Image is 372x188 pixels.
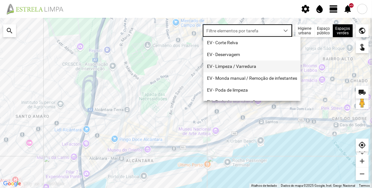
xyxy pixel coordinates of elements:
span: Dados do mapa ©2025 Google, Inst. Geogr. Nacional [281,184,355,187]
img: Google [2,180,23,188]
li: EV - Monda manual / Remoção de infestantes [203,72,301,84]
button: Atalhos de teclado [251,184,277,188]
li: EV - Limpeza / Varredura [203,61,301,72]
div: dropdown trigger [280,25,292,37]
div: add [356,155,369,168]
li: EV - Poda de manutenção [203,96,301,108]
span: EV - Monda manual / Remoção de infestantes [207,76,297,81]
span: EV - Corte Relva [207,40,238,45]
div: local_shipping [356,86,369,99]
span: water_drop [315,4,325,14]
span: EV - Poda de limpeza [207,87,248,93]
div: my_location [356,139,369,151]
span: view_day [329,4,339,14]
button: Arraste o Pegman para o mapa para abrir o Street View [356,96,369,109]
div: touch_app [356,40,369,53]
div: remove [356,168,369,180]
span: EV - Limpeza / Varredura [207,64,257,69]
li: EV - Deservagem [203,49,301,61]
li: EV - Poda de limpeza [203,84,301,96]
div: +9 [349,3,354,8]
a: Termos (abre num novo separador) [359,184,370,187]
span: settings [301,4,311,14]
img: file [4,3,70,15]
div: Espaço público [315,24,333,37]
span: notifications [343,4,353,14]
a: Abrir esta área no Google Maps (abre uma nova janela) [2,180,23,188]
div: Espaços verdes [333,24,353,37]
div: search [3,24,16,37]
div: public [356,24,369,37]
div: Higiene urbana [296,24,315,37]
span: EV - Poda de manutenção [207,99,258,104]
span: Filtre elementos por tarefa [203,25,280,37]
span: EV - Deservagem [207,52,240,57]
li: EV - Corte Relva [203,37,301,49]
